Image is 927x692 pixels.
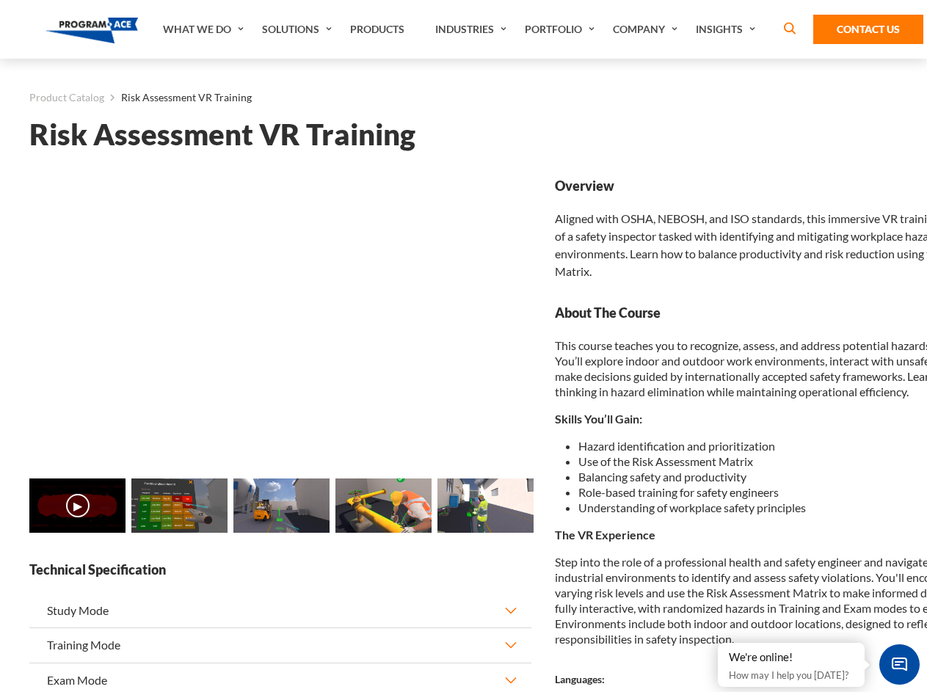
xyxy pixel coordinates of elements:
[555,673,605,685] strong: Languages:
[29,478,126,533] img: Risk Assessment VR Training - Video 0
[879,644,920,685] span: Chat Widget
[813,15,923,44] a: Contact Us
[104,88,252,107] li: Risk Assessment VR Training
[29,628,531,662] button: Training Mode
[729,650,854,665] div: We're online!
[46,18,139,43] img: Program-Ace
[66,494,90,517] button: ▶
[233,478,330,533] img: Risk Assessment VR Training - Preview 2
[437,478,534,533] img: Risk Assessment VR Training - Preview 4
[29,88,104,107] a: Product Catalog
[29,594,531,627] button: Study Mode
[131,478,228,533] img: Risk Assessment VR Training - Preview 1
[29,177,531,459] iframe: Risk Assessment VR Training - Video 0
[335,478,432,533] img: Risk Assessment VR Training - Preview 3
[729,666,854,684] p: How may I help you [DATE]?
[29,561,531,579] strong: Technical Specification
